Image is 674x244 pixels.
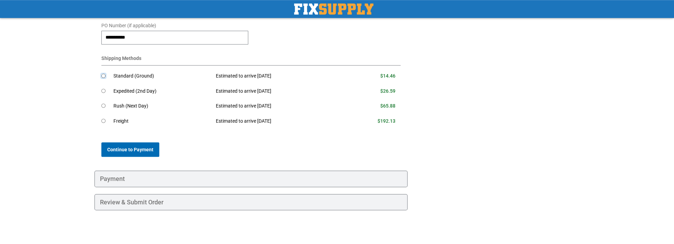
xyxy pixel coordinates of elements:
div: Shipping Methods [101,55,401,65]
td: Freight [113,114,211,129]
button: Continue to Payment [101,142,159,157]
td: Estimated to arrive [DATE] [211,69,344,84]
span: $26.59 [380,88,395,94]
a: store logo [294,3,373,14]
span: PO Number (if applicable) [101,23,156,28]
span: Continue to Payment [107,147,153,152]
img: Fix Industrial Supply [294,3,373,14]
span: $192.13 [378,118,395,124]
span: $14.46 [380,73,395,79]
td: Standard (Ground) [113,69,211,84]
td: Estimated to arrive [DATE] [211,99,344,113]
div: Review & Submit Order [94,194,408,211]
td: Expedited (2nd Day) [113,84,211,99]
span: $65.88 [380,103,395,109]
td: Estimated to arrive [DATE] [211,84,344,99]
div: Payment [94,171,408,187]
td: Rush (Next Day) [113,99,211,113]
td: Estimated to arrive [DATE] [211,114,344,129]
